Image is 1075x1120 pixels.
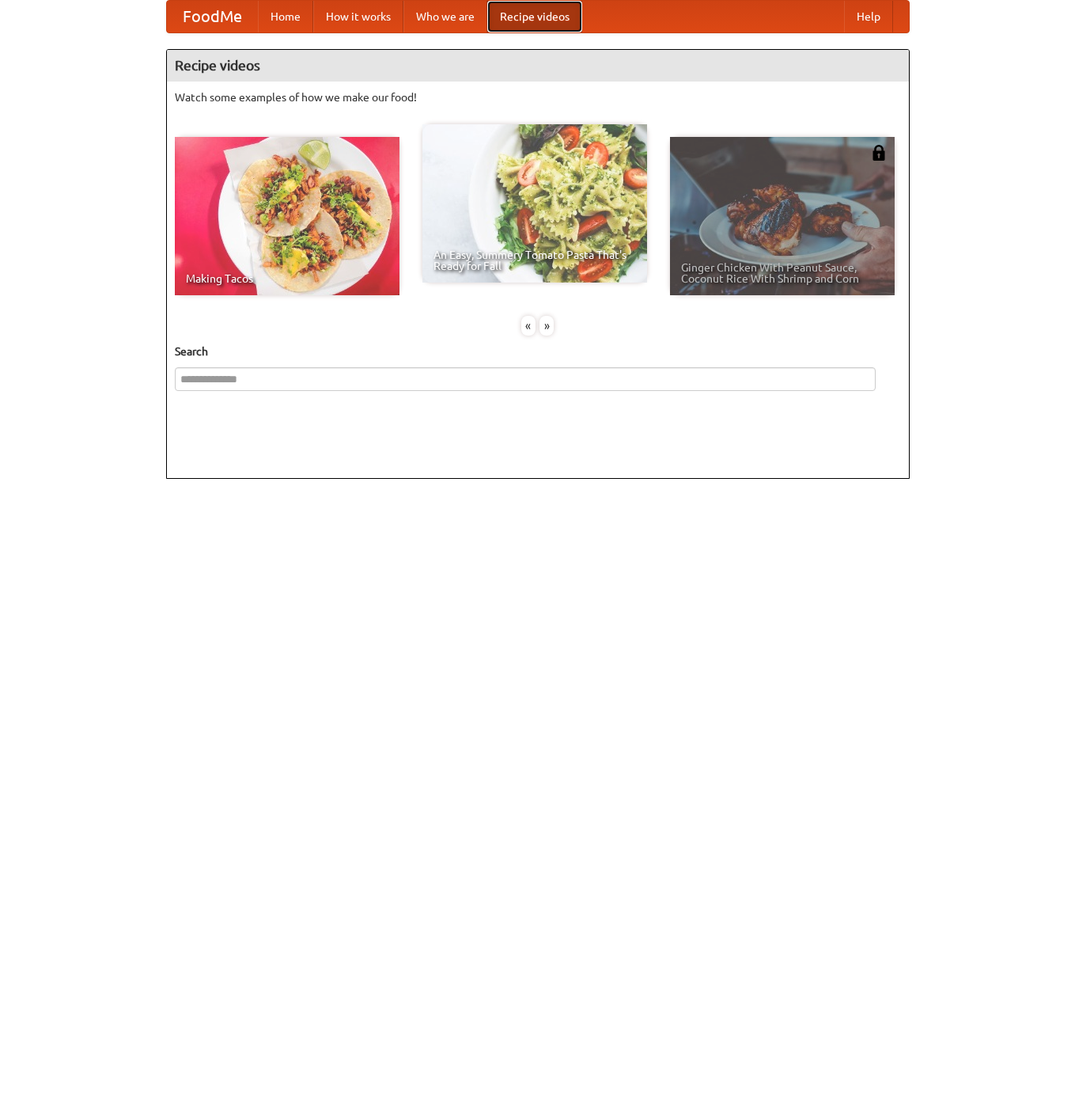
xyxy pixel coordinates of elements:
a: Recipe videos [487,1,582,32]
img: 483408.png [871,145,887,161]
a: FoodMe [167,1,258,32]
h4: Recipe videos [167,50,909,82]
h5: Search [175,344,901,359]
span: Making Tacos [186,273,388,284]
a: Making Tacos [175,137,399,295]
div: « [521,316,536,336]
a: An Easy, Summery Tomato Pasta That's Ready for Fall [422,124,647,283]
a: Help [844,1,893,32]
div: » [539,316,554,336]
a: How it works [313,1,403,32]
a: Who we are [403,1,487,32]
p: Watch some examples of how we make our food! [175,89,901,105]
span: An Easy, Summery Tomato Pasta That's Ready for Fall [433,249,636,271]
a: Home [258,1,313,32]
